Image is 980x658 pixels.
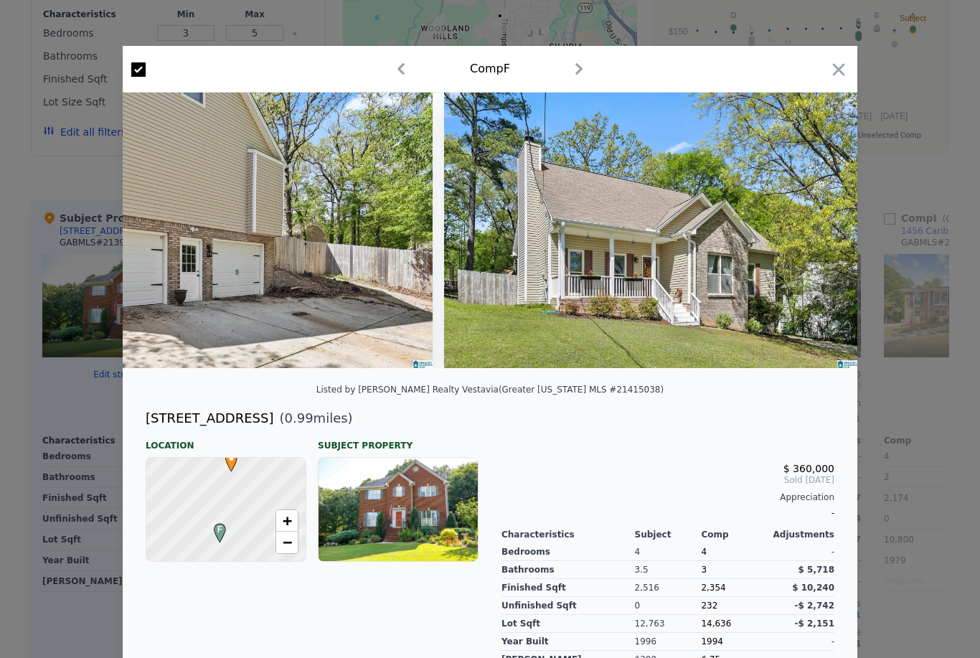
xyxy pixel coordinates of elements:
[283,512,292,530] span: +
[501,529,635,540] div: Characteristics
[701,529,768,540] div: Comp
[222,452,230,461] div: •
[19,93,433,368] img: Property Img
[768,529,834,540] div: Adjustments
[783,463,834,474] span: $ 360,000
[210,523,219,532] div: F
[285,410,314,426] span: 0.99
[635,561,702,579] div: 3.5
[318,428,479,451] div: Subject Property
[273,408,352,428] span: ( miles)
[792,583,834,593] span: $ 10,240
[635,615,702,633] div: 12,763
[795,601,834,611] span: -$ 2,742
[701,583,725,593] span: 2,354
[798,565,834,575] span: $ 5,718
[635,579,702,597] div: 2,516
[501,597,635,615] div: Unfinished Sqft
[635,529,702,540] div: Subject
[210,523,230,536] span: F
[701,601,717,611] span: 232
[501,633,635,651] div: Year Built
[146,428,306,451] div: Location
[444,93,857,368] img: Property Img
[501,474,834,486] span: Sold [DATE]
[283,533,292,551] span: −
[635,597,702,615] div: 0
[501,561,635,579] div: Bathrooms
[316,385,664,395] div: Listed by [PERSON_NAME] Realty Vestavia (Greater [US_STATE] MLS #21415038)
[635,543,702,561] div: 4
[501,492,834,503] div: Appreciation
[146,408,273,428] div: [STREET_ADDRESS]
[795,619,834,629] span: -$ 2,151
[768,543,834,561] div: -
[768,633,834,651] div: -
[501,503,834,523] div: -
[276,532,298,553] a: Zoom out
[701,547,707,557] span: 4
[470,60,510,77] div: Comp F
[501,615,635,633] div: Lot Sqft
[222,448,241,469] span: •
[276,510,298,532] a: Zoom in
[635,633,702,651] div: 1996
[501,579,635,597] div: Finished Sqft
[701,561,768,579] div: 3
[701,633,768,651] div: 1994
[501,543,635,561] div: Bedrooms
[701,619,731,629] span: 14,636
